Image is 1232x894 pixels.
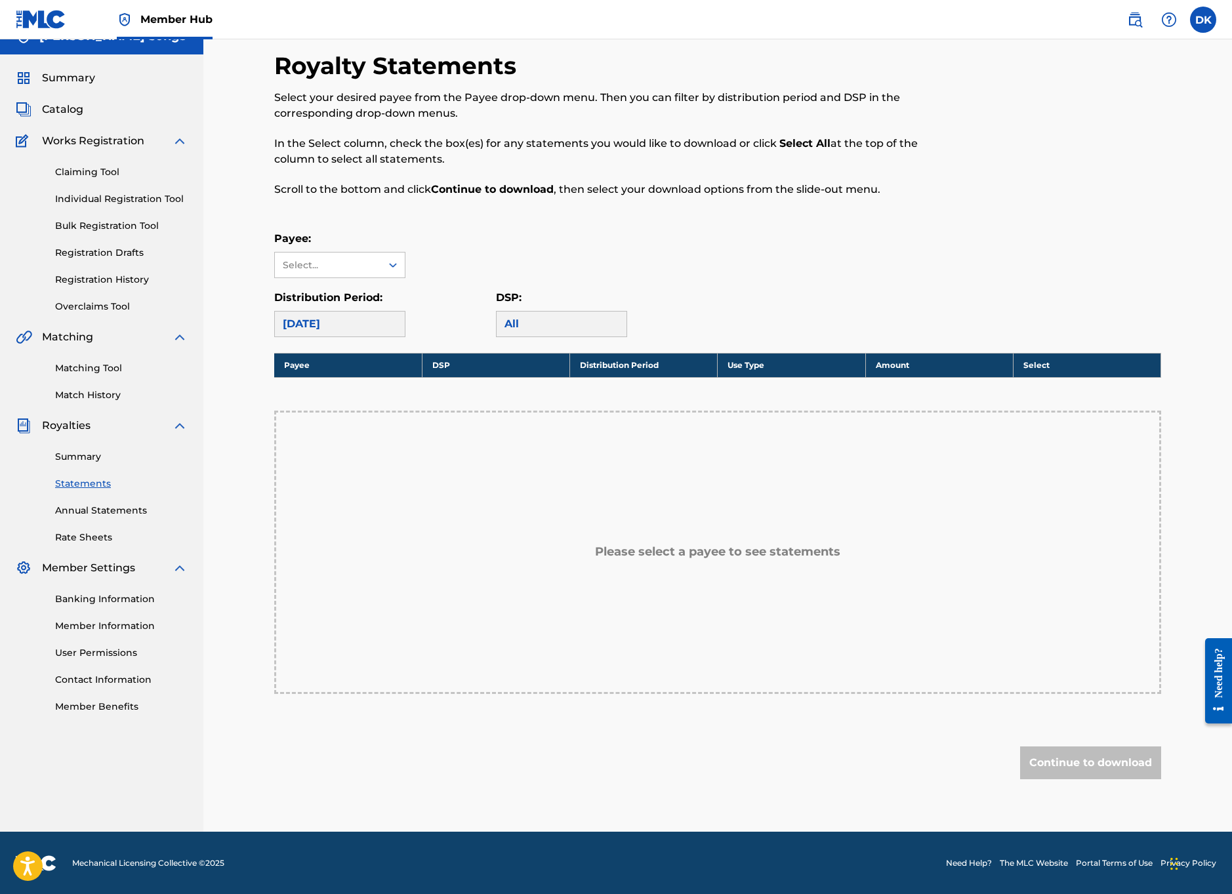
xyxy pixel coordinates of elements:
[274,51,523,81] h2: Royalty Statements
[55,300,188,314] a: Overclaims Tool
[946,857,992,869] a: Need Help?
[1170,844,1178,884] div: Drag
[779,137,831,150] strong: Select All
[274,232,311,245] label: Payee:
[1166,831,1232,894] iframe: Chat Widget
[16,70,31,86] img: Summary
[42,70,95,86] span: Summary
[16,102,31,117] img: Catalog
[55,273,188,287] a: Registration History
[274,90,957,121] p: Select your desired payee from the Payee drop-down menu. Then you can filter by distribution peri...
[172,133,188,149] img: expand
[570,353,718,377] th: Distribution Period
[16,102,83,117] a: CatalogCatalog
[42,102,83,117] span: Catalog
[55,673,188,687] a: Contact Information
[16,133,33,149] img: Works Registration
[42,133,144,149] span: Works Registration
[274,136,957,167] p: In the Select column, check the box(es) for any statements you would like to download or click at...
[1190,7,1216,33] div: User Menu
[42,560,135,576] span: Member Settings
[422,353,569,377] th: DSP
[496,291,522,304] label: DSP:
[55,361,188,375] a: Matching Tool
[1160,857,1216,869] a: Privacy Policy
[1013,353,1160,377] th: Select
[55,531,188,544] a: Rate Sheets
[1000,857,1068,869] a: The MLC Website
[16,560,31,576] img: Member Settings
[274,291,382,304] label: Distribution Period:
[42,329,93,345] span: Matching
[55,219,188,233] a: Bulk Registration Tool
[172,329,188,345] img: expand
[16,10,66,29] img: MLC Logo
[42,418,91,434] span: Royalties
[431,183,554,195] strong: Continue to download
[274,353,422,377] th: Payee
[1127,12,1143,28] img: search
[865,353,1013,377] th: Amount
[283,258,372,272] div: Select...
[72,857,224,869] span: Mechanical Licensing Collective © 2025
[1161,12,1177,28] img: help
[16,70,95,86] a: SummarySummary
[274,182,957,197] p: Scroll to the bottom and click , then select your download options from the slide-out menu.
[117,12,133,28] img: Top Rightsholder
[55,450,188,464] a: Summary
[718,353,865,377] th: Use Type
[55,504,188,518] a: Annual Statements
[1195,625,1232,737] iframe: Resource Center
[55,388,188,402] a: Match History
[172,418,188,434] img: expand
[595,544,840,559] h5: Please select a payee to see statements
[1122,7,1148,33] a: Public Search
[55,619,188,633] a: Member Information
[55,165,188,179] a: Claiming Tool
[16,329,32,345] img: Matching
[55,246,188,260] a: Registration Drafts
[1076,857,1153,869] a: Portal Terms of Use
[16,418,31,434] img: Royalties
[16,855,56,871] img: logo
[1156,7,1182,33] div: Help
[55,477,188,491] a: Statements
[55,700,188,714] a: Member Benefits
[55,592,188,606] a: Banking Information
[172,560,188,576] img: expand
[55,192,188,206] a: Individual Registration Tool
[140,12,213,27] span: Member Hub
[55,646,188,660] a: User Permissions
